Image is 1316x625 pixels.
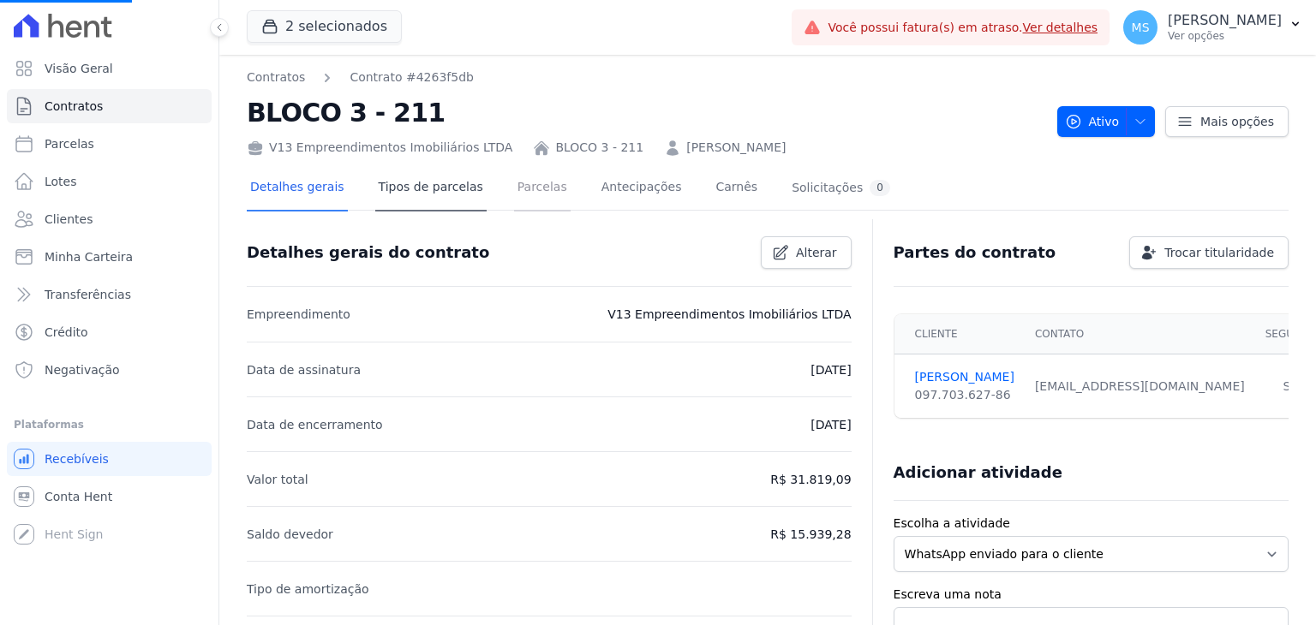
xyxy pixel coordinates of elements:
h3: Adicionar atividade [894,462,1062,483]
span: Alterar [796,244,837,261]
p: [DATE] [811,414,851,435]
span: Parcelas [45,135,94,152]
a: Transferências [7,277,212,312]
a: Lotes [7,164,212,199]
span: Visão Geral [45,60,113,77]
a: Ver detalhes [1023,21,1098,34]
span: Contratos [45,98,103,115]
a: Antecipações [598,166,685,211]
a: Crédito [7,315,212,349]
p: R$ 31.819,09 [770,469,851,490]
p: Data de encerramento [247,414,383,435]
div: 0 [870,180,890,196]
a: Recebíveis [7,442,212,476]
div: Solicitações [792,180,890,196]
button: MS [PERSON_NAME] Ver opções [1110,3,1316,51]
span: Negativação [45,361,120,378]
a: Alterar [761,236,852,269]
div: V13 Empreendimentos Imobiliários LTDA [247,139,512,157]
nav: Breadcrumb [247,68,1044,86]
a: BLOCO 3 - 211 [555,139,643,157]
h2: BLOCO 3 - 211 [247,93,1044,132]
span: Ativo [1065,106,1120,137]
p: Valor total [247,469,308,490]
a: Mais opções [1165,106,1289,137]
a: Tipos de parcelas [375,166,487,211]
label: Escreva uma nota [894,586,1289,604]
span: Você possui fatura(s) em atraso. [828,19,1098,37]
th: Contato [1025,314,1255,354]
p: [PERSON_NAME] [1168,12,1282,29]
p: Data de assinatura [247,360,361,380]
a: Contratos [247,68,305,86]
a: Contrato #4263f5db [350,68,474,86]
a: Parcelas [514,166,571,211]
th: Cliente [894,314,1025,354]
a: Minha Carteira [7,240,212,274]
p: R$ 15.939,28 [770,524,851,545]
label: Escolha a atividade [894,515,1289,533]
a: Contratos [7,89,212,123]
h3: Detalhes gerais do contrato [247,242,489,263]
a: Carnês [712,166,761,211]
a: Detalhes gerais [247,166,348,211]
a: Trocar titularidade [1129,236,1289,269]
div: 097.703.627-86 [915,386,1014,404]
a: Conta Hent [7,479,212,514]
span: Mais opções [1200,113,1274,130]
p: Tipo de amortização [247,579,369,599]
span: Clientes [45,211,93,228]
p: Ver opções [1168,29,1282,43]
nav: Breadcrumb [247,68,474,86]
span: Trocar titularidade [1164,244,1274,261]
h3: Partes do contrato [894,242,1056,263]
div: Plataformas [14,414,205,435]
a: Solicitações0 [788,166,894,211]
button: 2 selecionados [247,10,402,43]
span: Minha Carteira [45,248,133,265]
a: [PERSON_NAME] [686,139,786,157]
p: [DATE] [811,360,851,380]
span: Transferências [45,286,131,303]
button: Ativo [1057,106,1156,137]
a: Parcelas [7,127,212,161]
span: Lotes [45,173,77,190]
p: Saldo devedor [247,524,333,545]
div: [EMAIL_ADDRESS][DOMAIN_NAME] [1035,378,1245,396]
span: Conta Hent [45,488,112,505]
span: MS [1132,21,1150,33]
a: Negativação [7,353,212,387]
span: Crédito [45,324,88,341]
a: Clientes [7,202,212,236]
a: Visão Geral [7,51,212,86]
p: V13 Empreendimentos Imobiliários LTDA [607,304,851,324]
p: Empreendimento [247,304,350,324]
a: [PERSON_NAME] [915,368,1014,386]
span: Recebíveis [45,450,109,467]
